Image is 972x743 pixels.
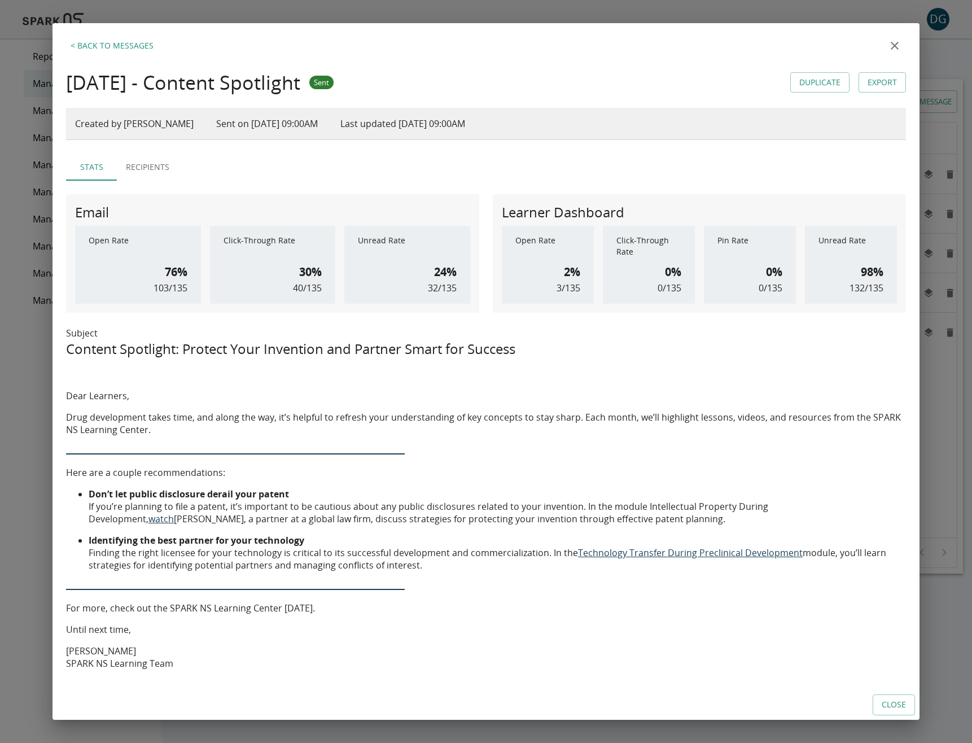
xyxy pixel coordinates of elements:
[766,263,782,281] h6: 0%
[154,281,187,295] p: 103 / 135
[165,263,187,281] h6: 76%
[224,235,322,257] p: Click-Through Rate
[89,488,289,500] strong: Don’t let public disclosure derail your patent
[850,281,883,295] p: 132 / 135
[89,534,304,547] strong: Identifying the best partner for your technology
[89,534,906,571] p: Finding the right licensee for your technology is critical to its successful development and comm...
[340,117,465,130] p: Last updated [DATE] 09:00AM
[309,77,334,88] span: Sent
[293,281,322,295] p: 40 / 135
[564,263,580,281] h6: 2%
[873,694,915,715] button: Close
[818,235,883,257] p: Unread Rate
[66,340,906,358] h5: Content Spotlight: Protect Your Invention and Partner Smart for Success
[66,466,906,479] p: Here are a couple recommendations:
[759,281,782,295] p: 0 / 135
[89,488,906,525] p: If you’re planning to file a patent, it’s important to be cautious about any public disclosures r...
[861,263,883,281] h6: 98%
[66,623,906,636] p: Until next time,
[557,281,580,295] p: 3 / 135
[117,154,178,181] button: Recipients
[89,235,187,257] p: Open Rate
[66,326,906,340] p: Subject
[859,72,906,93] a: Export
[434,263,457,281] h6: 24%
[66,71,300,94] h4: [DATE] - Content Spotlight
[717,235,782,257] p: Pin Rate
[515,235,580,257] p: Open Rate
[578,547,803,559] a: Technology Transfer During Preclinical Development
[883,34,906,57] button: close
[658,281,681,295] p: 0 / 135
[148,513,174,525] a: watch
[616,235,681,257] p: Click-Through Rate
[790,72,850,93] button: Duplicate
[66,411,906,436] p: Drug development takes time, and along the way, it’s helpful to refresh your understanding of key...
[299,263,322,281] h6: 30%
[66,390,906,402] p: Dear Learners,
[216,117,318,130] p: Sent on [DATE] 09:00AM
[66,34,158,57] button: Back to Messages
[66,645,906,670] p: [PERSON_NAME] SPARK NS Learning Team
[75,203,109,221] h5: Email
[75,117,194,130] p: Created by [PERSON_NAME]
[66,602,906,614] p: For more, check out the SPARK NS Learning Center [DATE].
[502,203,624,221] h5: Learner Dashboard
[66,154,906,181] div: Active Tab
[428,281,457,295] p: 32 / 135
[665,263,681,281] h6: 0%
[66,154,117,181] button: Stats
[358,235,457,257] p: Unread Rate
